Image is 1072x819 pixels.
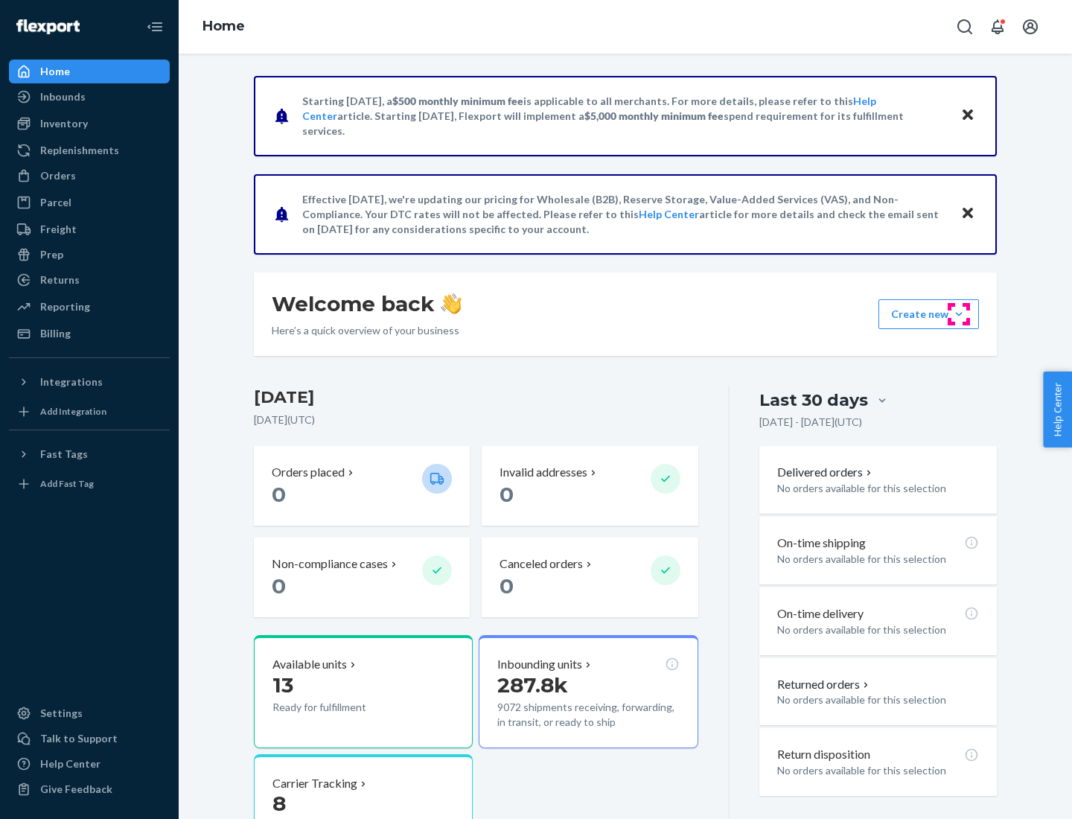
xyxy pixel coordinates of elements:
[777,535,866,552] p: On-time shipping
[40,782,112,797] div: Give Feedback
[40,447,88,462] div: Fast Tags
[777,676,872,693] button: Returned orders
[272,775,357,792] p: Carrier Tracking
[958,105,977,127] button: Close
[497,672,568,698] span: 287.8k
[777,763,979,778] p: No orders available for this selection
[9,112,170,136] a: Inventory
[254,412,698,427] p: [DATE] ( UTC )
[777,692,979,707] p: No orders available for this selection
[9,85,170,109] a: Inbounds
[9,191,170,214] a: Parcel
[272,791,286,816] span: 8
[272,482,286,507] span: 0
[500,482,514,507] span: 0
[777,622,979,637] p: No orders available for this selection
[9,370,170,394] button: Integrations
[254,635,473,748] button: Available units13Ready for fulfillment
[479,635,698,748] button: Inbounding units287.8k9072 shipments receiving, forwarding, in transit, or ready to ship
[302,94,946,138] p: Starting [DATE], a is applicable to all merchants. For more details, please refer to this article...
[191,5,257,48] ol: breadcrumbs
[497,656,582,673] p: Inbounding units
[40,326,71,341] div: Billing
[9,243,170,267] a: Prep
[9,472,170,496] a: Add Fast Tag
[9,752,170,776] a: Help Center
[254,386,698,409] h3: [DATE]
[9,60,170,83] a: Home
[500,464,587,481] p: Invalid addresses
[983,12,1012,42] button: Open notifications
[9,268,170,292] a: Returns
[500,555,583,573] p: Canceled orders
[584,109,724,122] span: $5,000 monthly minimum fee
[40,247,63,262] div: Prep
[272,323,462,338] p: Here’s a quick overview of your business
[272,573,286,599] span: 0
[16,19,80,34] img: Flexport logo
[140,12,170,42] button: Close Navigation
[1015,12,1045,42] button: Open account menu
[272,464,345,481] p: Orders placed
[9,442,170,466] button: Fast Tags
[9,777,170,801] button: Give Feedback
[1043,372,1072,447] button: Help Center
[482,446,698,526] button: Invalid addresses 0
[272,290,462,317] h1: Welcome back
[639,208,699,220] a: Help Center
[272,555,388,573] p: Non-compliance cases
[958,203,977,225] button: Close
[272,672,293,698] span: 13
[777,552,979,567] p: No orders available for this selection
[272,700,410,715] p: Ready for fulfillment
[9,217,170,241] a: Freight
[40,168,76,183] div: Orders
[40,477,94,490] div: Add Fast Tag
[777,746,870,763] p: Return disposition
[9,164,170,188] a: Orders
[392,95,523,107] span: $500 monthly minimum fee
[40,116,88,131] div: Inventory
[9,400,170,424] a: Add Integration
[40,756,100,771] div: Help Center
[777,464,875,481] button: Delivered orders
[202,18,245,34] a: Home
[441,293,462,314] img: hand-wave emoji
[9,727,170,751] a: Talk to Support
[759,415,862,430] p: [DATE] - [DATE] ( UTC )
[9,295,170,319] a: Reporting
[40,64,70,79] div: Home
[759,389,868,412] div: Last 30 days
[40,706,83,721] div: Settings
[40,375,103,389] div: Integrations
[40,405,106,418] div: Add Integration
[40,273,80,287] div: Returns
[950,12,980,42] button: Open Search Box
[40,143,119,158] div: Replenishments
[500,573,514,599] span: 0
[9,701,170,725] a: Settings
[40,89,86,104] div: Inbounds
[40,195,71,210] div: Parcel
[40,731,118,746] div: Talk to Support
[9,322,170,345] a: Billing
[254,446,470,526] button: Orders placed 0
[40,299,90,314] div: Reporting
[272,656,347,673] p: Available units
[497,700,679,730] p: 9072 shipments receiving, forwarding, in transit, or ready to ship
[302,192,946,237] p: Effective [DATE], we're updating our pricing for Wholesale (B2B), Reserve Storage, Value-Added Se...
[9,138,170,162] a: Replenishments
[878,299,979,329] button: Create new
[777,605,864,622] p: On-time delivery
[254,538,470,617] button: Non-compliance cases 0
[482,538,698,617] button: Canceled orders 0
[777,481,979,496] p: No orders available for this selection
[40,222,77,237] div: Freight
